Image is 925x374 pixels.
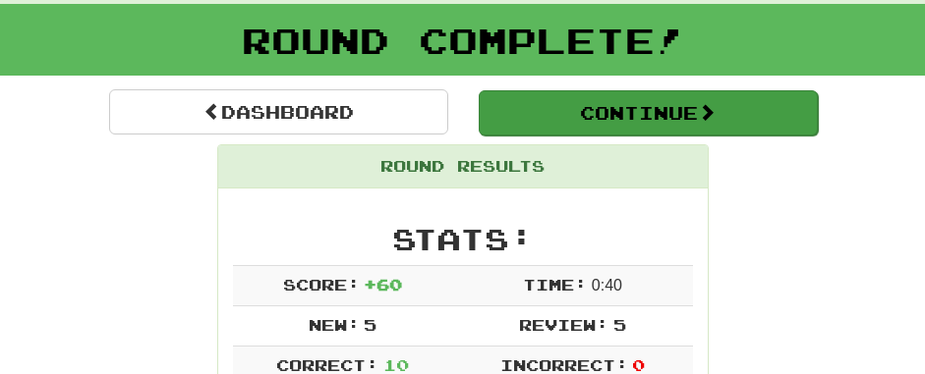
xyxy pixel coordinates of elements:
span: 10 [383,355,409,374]
span: New: [309,315,360,334]
span: 5 [613,315,626,334]
span: Score: [283,275,360,294]
span: Incorrect: [500,355,628,374]
h2: Stats: [233,223,693,255]
span: 0 : 40 [592,277,622,294]
span: Correct: [276,355,378,374]
a: Dashboard [109,89,448,134]
button: Continue [479,90,818,135]
h1: Round Complete! [7,21,918,60]
div: Round Results [218,145,708,188]
span: 0 [632,355,645,374]
span: + 60 [364,275,402,294]
span: Review: [519,315,608,334]
span: 5 [364,315,376,334]
span: Time: [523,275,587,294]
